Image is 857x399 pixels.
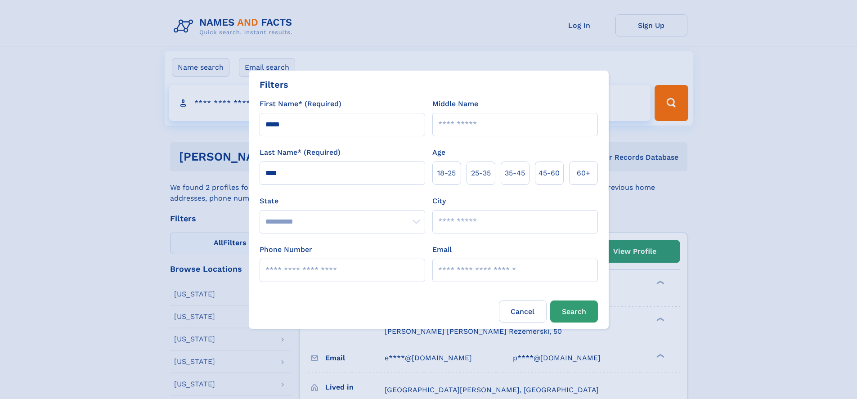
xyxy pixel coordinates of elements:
label: Cancel [499,300,547,323]
label: Age [432,147,445,158]
span: 60+ [577,168,590,179]
label: First Name* (Required) [260,99,341,109]
button: Search [550,300,598,323]
label: Middle Name [432,99,478,109]
span: 45‑60 [538,168,560,179]
label: State [260,196,425,206]
label: Email [432,244,452,255]
div: Filters [260,78,288,91]
label: Phone Number [260,244,312,255]
span: 25‑35 [471,168,491,179]
span: 35‑45 [505,168,525,179]
label: City [432,196,446,206]
label: Last Name* (Required) [260,147,341,158]
span: 18‑25 [437,168,456,179]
